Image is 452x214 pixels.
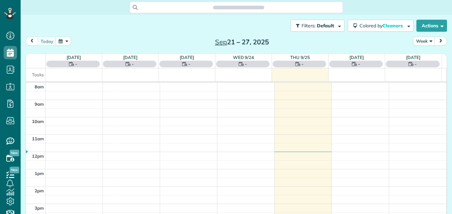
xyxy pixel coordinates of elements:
span: 11am [32,136,44,141]
span: New [10,150,19,156]
h2: 21 – 27, 2025 [200,38,284,46]
button: Filters: Default [291,20,344,32]
a: [DATE] [406,55,420,60]
span: - [75,61,77,67]
span: Filters: [302,23,316,29]
button: next [434,37,447,46]
span: Default [317,23,335,29]
span: 12pm [32,153,44,159]
button: Actions [416,20,447,32]
span: 2pm [35,188,44,193]
a: [DATE] [67,55,81,60]
button: Colored byCleaners [348,20,414,32]
span: 9am [35,101,44,107]
a: [DATE] [180,55,194,60]
a: Wed 9/24 [233,55,254,60]
span: - [245,61,247,67]
span: - [132,61,134,67]
button: today [38,37,56,46]
span: Sep [215,38,227,46]
span: - [415,61,417,67]
button: Week [413,37,435,46]
span: 1pm [35,171,44,176]
span: - [358,61,360,67]
a: [DATE] [349,55,364,60]
a: Filters: Default [287,20,344,32]
span: New [10,167,19,173]
span: - [302,61,304,67]
span: 8am [35,84,44,89]
span: Tasks [32,72,44,77]
span: - [188,61,190,67]
button: prev [26,37,38,46]
span: Cleaners [382,23,404,29]
a: Thu 9/25 [290,55,310,60]
a: [DATE] [123,55,137,60]
span: Colored by [359,23,405,29]
span: 10am [32,119,44,124]
span: Search ZenMaid… [220,4,257,11]
span: 3pm [35,205,44,211]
